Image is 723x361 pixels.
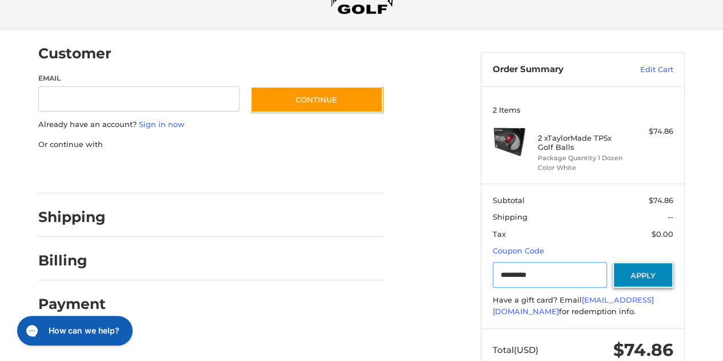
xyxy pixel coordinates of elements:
[493,262,608,288] input: Gift Certificate or Coupon Code
[613,262,673,288] button: Apply
[493,64,616,76] h3: Order Summary
[629,330,723,361] iframe: Google Customer Reviews
[38,139,383,150] p: Or continue with
[139,120,185,129] a: Sign in now
[493,212,528,221] span: Shipping
[493,105,673,114] h3: 2 Items
[493,229,506,239] span: Tax
[131,161,217,182] iframe: PayPal-paylater
[538,133,625,152] h4: 2 x TaylorMade TP5x Golf Balls
[38,73,239,84] label: Email
[38,295,106,313] h2: Payment
[11,312,136,350] iframe: Gorgias live chat messenger
[616,64,673,76] a: Edit Cart
[38,252,105,269] h2: Billing
[628,126,673,137] div: $74.86
[229,161,314,182] iframe: PayPal-venmo
[493,295,654,316] a: [EMAIL_ADDRESS][DOMAIN_NAME]
[35,161,121,182] iframe: PayPal-paypal
[38,45,111,62] h2: Customer
[38,119,383,130] p: Already have an account?
[538,163,625,173] li: Color White
[649,196,673,205] span: $74.86
[250,86,383,113] button: Continue
[493,196,525,205] span: Subtotal
[668,212,673,221] span: --
[493,295,673,317] div: Have a gift card? Email for redemption info.
[538,153,625,163] li: Package Quantity 1 Dozen
[613,339,673,360] span: $74.86
[493,344,538,355] span: Total (USD)
[493,246,544,255] a: Coupon Code
[38,208,106,226] h2: Shipping
[652,229,673,239] span: $0.00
